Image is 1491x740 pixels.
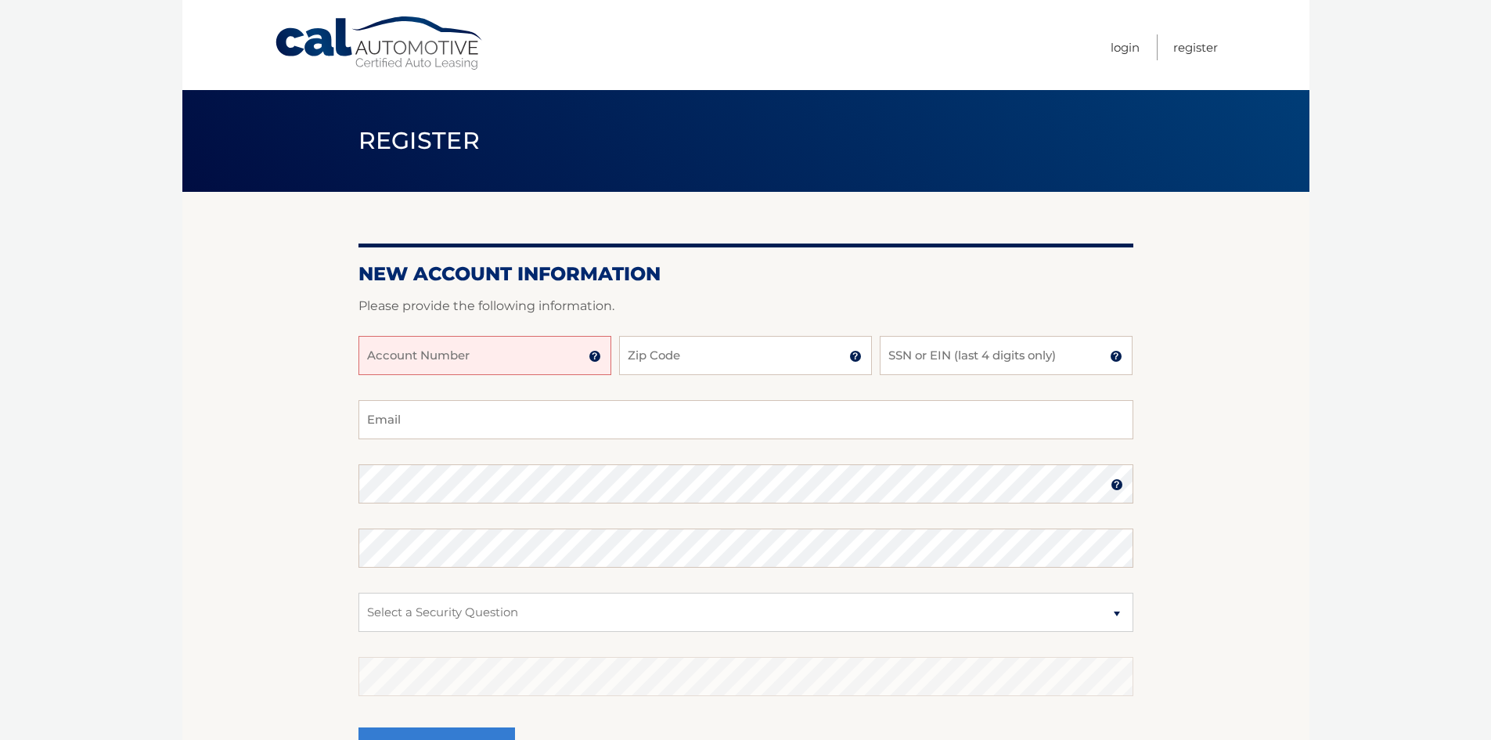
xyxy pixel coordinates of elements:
[1173,34,1218,60] a: Register
[1111,478,1123,491] img: tooltip.svg
[358,295,1133,317] p: Please provide the following information.
[619,336,872,375] input: Zip Code
[358,126,481,155] span: Register
[880,336,1133,375] input: SSN or EIN (last 4 digits only)
[358,336,611,375] input: Account Number
[1111,34,1140,60] a: Login
[274,16,485,71] a: Cal Automotive
[358,262,1133,286] h2: New Account Information
[358,400,1133,439] input: Email
[1110,350,1122,363] img: tooltip.svg
[589,350,601,363] img: tooltip.svg
[849,350,862,363] img: tooltip.svg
